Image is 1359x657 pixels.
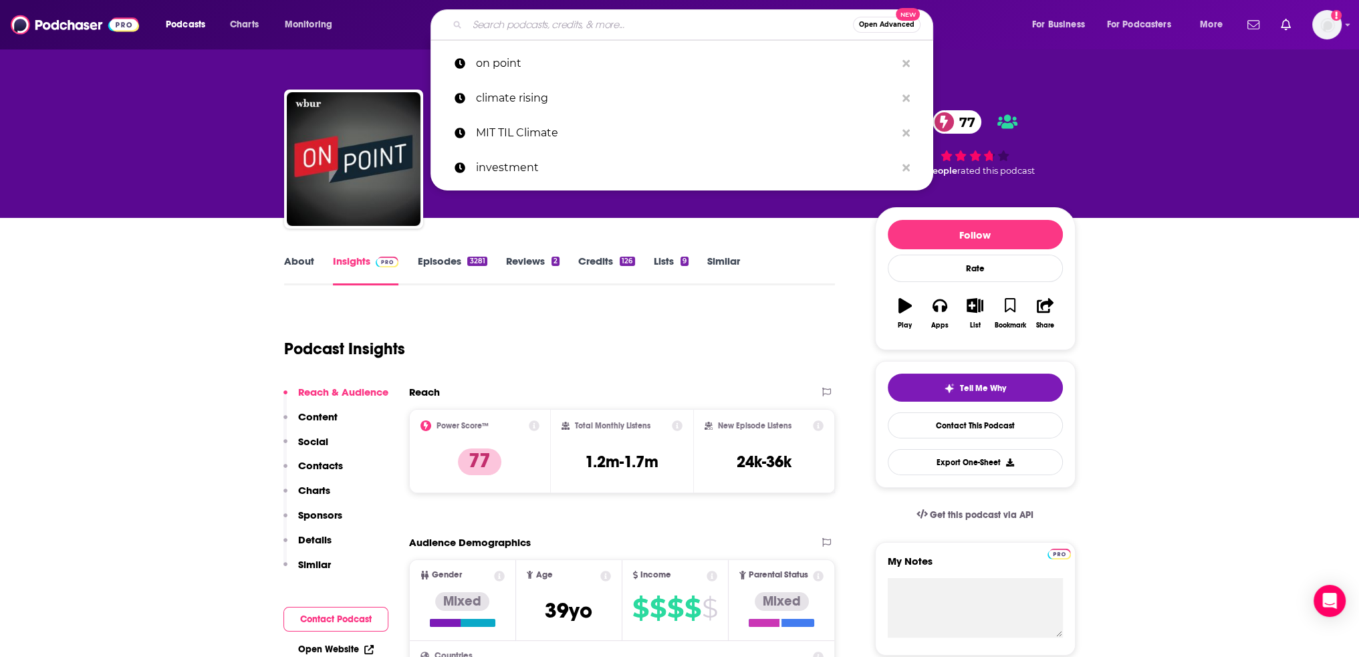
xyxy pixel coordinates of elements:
a: Episodes3281 [417,255,487,285]
button: Charts [283,484,330,509]
h1: Podcast Insights [284,339,405,359]
div: Mixed [755,592,809,611]
div: 9 [681,257,689,266]
div: Apps [931,321,949,330]
h3: 24k-36k [737,452,791,472]
span: Logged in as tessvanden [1312,10,1342,39]
div: Open Intercom Messenger [1314,585,1346,617]
p: Content [298,410,338,423]
div: Mixed [435,592,489,611]
button: Content [283,410,338,435]
span: Open Advanced [859,21,914,28]
p: on point [476,46,896,81]
span: New [896,8,920,21]
img: tell me why sparkle [944,383,955,394]
a: Similar [707,255,740,285]
button: Bookmark [993,289,1027,338]
p: Charts [298,484,330,497]
a: Get this podcast via API [906,499,1045,531]
p: Social [298,435,328,448]
button: Contact Podcast [283,607,388,632]
a: Show notifications dropdown [1275,13,1296,36]
a: Charts [221,14,267,35]
button: tell me why sparkleTell Me Why [888,374,1063,402]
a: Lists9 [654,255,689,285]
span: Income [640,571,671,579]
p: Sponsors [298,509,342,521]
img: Podchaser - Follow, Share and Rate Podcasts [11,12,139,37]
span: Monitoring [285,15,332,34]
button: open menu [1098,14,1191,35]
span: 77 [946,110,982,134]
div: Share [1036,321,1054,330]
button: Apps [922,289,957,338]
a: climate rising [430,81,933,116]
img: On Point | Podcast [287,92,420,226]
button: Follow [888,220,1063,249]
svg: Add a profile image [1331,10,1342,21]
button: open menu [156,14,223,35]
span: Age [535,571,552,579]
a: Show notifications dropdown [1242,13,1265,36]
a: InsightsPodchaser Pro [333,255,399,285]
button: Open AdvancedNew [853,17,920,33]
span: For Podcasters [1107,15,1171,34]
button: Play [888,289,922,338]
div: Rate [888,255,1063,282]
div: Play [898,321,912,330]
p: Details [298,533,332,546]
div: 3281 [467,257,487,266]
button: Show profile menu [1312,10,1342,39]
div: Search podcasts, credits, & more... [443,9,946,40]
img: Podchaser Pro [1047,549,1071,559]
a: About [284,255,314,285]
button: Social [283,435,328,460]
p: Similar [298,558,331,571]
span: $ [650,598,666,619]
button: Export One-Sheet [888,449,1063,475]
input: Search podcasts, credits, & more... [467,14,853,35]
button: Contacts [283,459,343,484]
span: rated this podcast [957,166,1035,176]
img: Podchaser Pro [376,257,399,267]
p: MIT TIL Climate [476,116,896,150]
a: Credits126 [578,255,634,285]
button: Similar [283,558,331,583]
button: open menu [275,14,350,35]
div: 126 [620,257,634,266]
span: Podcasts [166,15,205,34]
span: More [1200,15,1223,34]
p: Contacts [298,459,343,472]
img: User Profile [1312,10,1342,39]
button: Reach & Audience [283,386,388,410]
button: List [957,289,992,338]
span: Parental Status [749,571,808,579]
span: 39 yo [545,598,592,624]
button: Details [283,533,332,558]
a: Contact This Podcast [888,412,1063,438]
a: 77 [933,110,982,134]
span: $ [685,598,701,619]
div: Bookmark [994,321,1025,330]
h2: New Episode Listens [718,421,791,430]
a: investment [430,150,933,185]
h2: Power Score™ [437,421,489,430]
span: Tell Me Why [960,383,1006,394]
p: climate rising [476,81,896,116]
div: List [970,321,981,330]
h2: Total Monthly Listens [575,421,650,430]
p: Reach & Audience [298,386,388,398]
a: Pro website [1047,547,1071,559]
span: Charts [230,15,259,34]
h2: Reach [409,386,440,398]
span: $ [667,598,683,619]
span: For Business [1032,15,1085,34]
a: Reviews2 [506,255,560,285]
span: Gender [432,571,462,579]
span: $ [702,598,717,619]
span: 4 people [918,166,957,176]
button: open menu [1191,14,1239,35]
button: Sponsors [283,509,342,533]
